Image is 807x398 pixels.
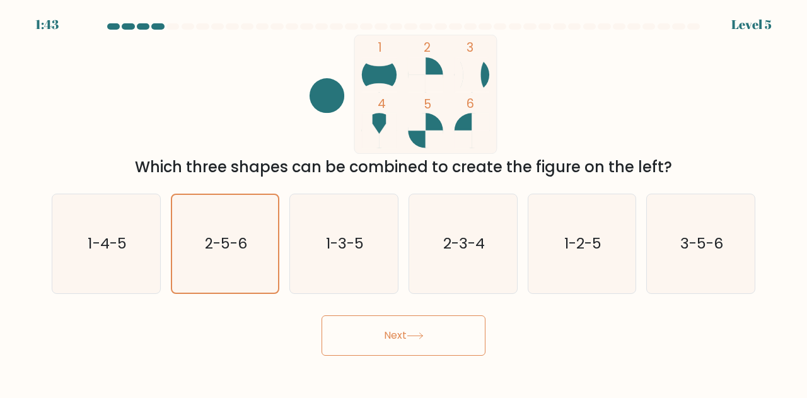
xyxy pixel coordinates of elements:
text: 1-4-5 [88,233,126,254]
div: 1:43 [35,15,59,34]
text: 3-5-6 [680,233,723,254]
tspan: 2 [424,40,431,57]
tspan: 3 [467,40,474,57]
tspan: 4 [378,96,386,113]
tspan: 5 [424,96,432,113]
text: 2-5-6 [205,234,247,254]
text: 2-3-4 [443,233,485,254]
tspan: 6 [467,96,475,113]
button: Next [322,315,485,356]
div: Level 5 [731,15,772,34]
text: 1-2-5 [564,233,601,254]
div: Which three shapes can be combined to create the figure on the left? [59,156,748,179]
tspan: 1 [378,40,382,57]
text: 1-3-5 [326,233,364,254]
